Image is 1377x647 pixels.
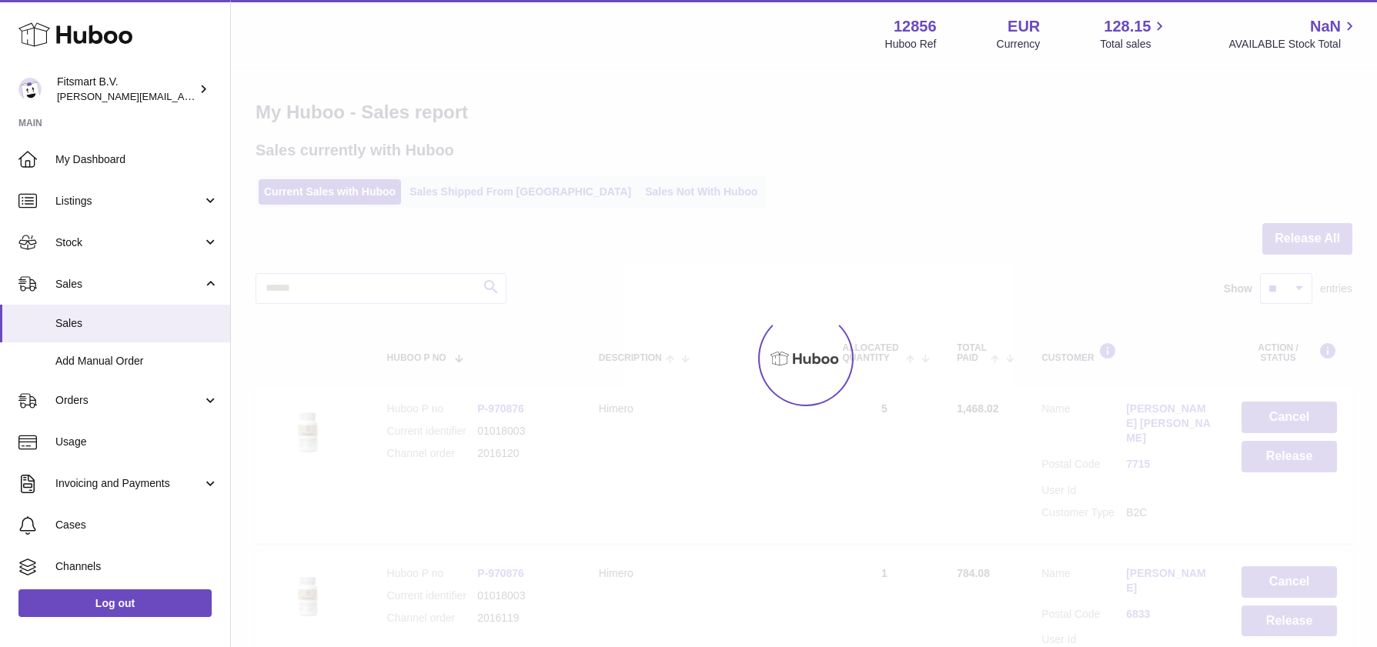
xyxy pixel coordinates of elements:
[885,37,937,52] div: Huboo Ref
[55,435,219,449] span: Usage
[55,559,219,574] span: Channels
[55,152,219,167] span: My Dashboard
[55,277,202,292] span: Sales
[894,16,937,37] strong: 12856
[55,476,202,491] span: Invoicing and Payments
[57,75,196,104] div: Fitsmart B.V.
[57,90,309,102] span: [PERSON_NAME][EMAIL_ADDRESS][DOMAIN_NAME]
[1008,16,1040,37] strong: EUR
[997,37,1041,52] div: Currency
[55,316,219,331] span: Sales
[1228,37,1359,52] span: AVAILABLE Stock Total
[55,518,219,532] span: Cases
[18,78,42,101] img: jonathan@leaderoo.com
[1310,16,1341,37] span: NaN
[1100,16,1168,52] a: 128.15 Total sales
[1100,37,1168,52] span: Total sales
[55,354,219,369] span: Add Manual Order
[55,194,202,208] span: Listings
[55,235,202,250] span: Stock
[55,393,202,408] span: Orders
[1228,16,1359,52] a: NaN AVAILABLE Stock Total
[18,589,212,617] a: Log out
[1104,16,1151,37] span: 128.15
